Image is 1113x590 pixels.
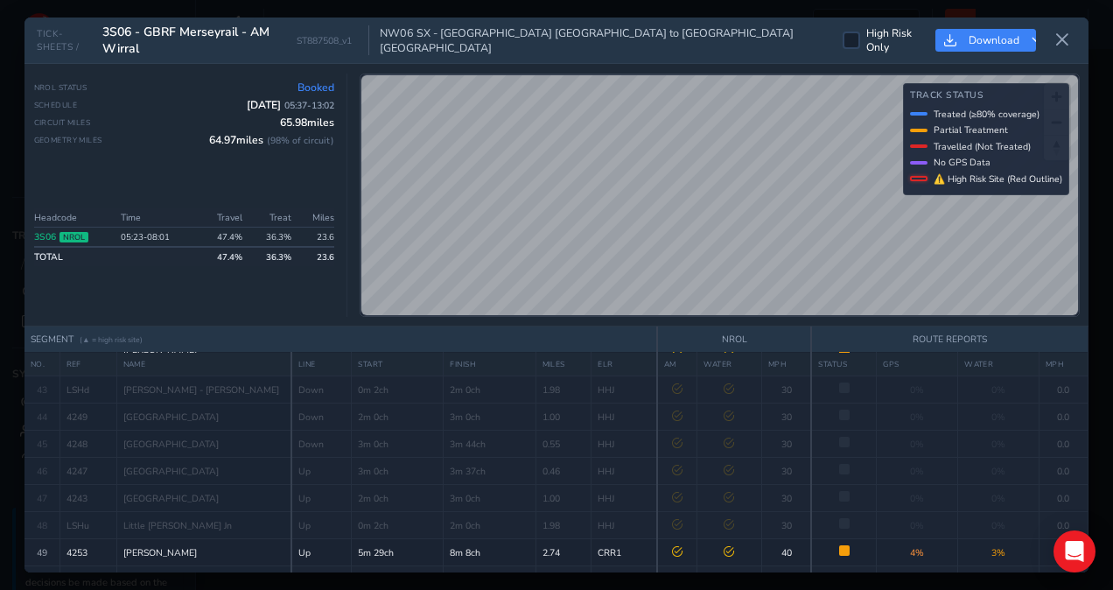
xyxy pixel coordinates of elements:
[762,404,812,431] td: 30
[934,108,1039,121] span: Treated (≥80% coverage)
[910,90,1062,102] h4: Track Status
[1039,404,1088,431] td: 0.0
[762,485,812,512] td: 30
[910,438,924,451] span: 0%
[657,353,696,376] th: AM
[591,376,657,404] td: HHJ
[991,383,1005,397] span: 0%
[1039,485,1088,512] td: 0.0
[910,411,924,424] span: 0%
[934,123,1008,137] span: Partial Treatment
[535,431,591,458] td: 0.55
[591,458,657,485] td: HHJ
[591,485,657,512] td: HHJ
[1053,530,1095,572] div: Open Intercom Messenger
[591,431,657,458] td: HHJ
[535,485,591,512] td: 1.00
[535,458,591,485] td: 0.46
[991,465,1005,478] span: 0%
[284,99,334,112] span: 05:37 - 13:02
[361,75,1079,317] canvas: Map
[444,485,535,512] td: 3m 0ch
[1039,353,1088,376] th: MPH
[280,116,334,130] span: 65.98 miles
[444,458,535,485] td: 3m 37ch
[291,404,352,431] td: Down
[591,404,657,431] td: HHJ
[248,227,297,247] td: 36.3%
[811,327,1088,353] th: ROUTE REPORTS
[991,411,1005,424] span: 0%
[910,519,924,532] span: 0%
[444,353,535,376] th: FINISH
[934,172,1062,186] span: ⚠ High Risk Site (Red Outline)
[991,438,1005,451] span: 0%
[877,353,958,376] th: GPS
[591,512,657,539] td: HHJ
[535,376,591,404] td: 1.98
[198,247,248,266] td: 47.4 %
[352,353,444,376] th: START
[297,227,334,247] td: 23.6
[444,512,535,539] td: 2m 0ch
[991,492,1005,505] span: 0%
[209,133,334,147] span: 64.97 miles
[116,353,291,376] th: NAME
[291,376,352,404] td: Down
[535,404,591,431] td: 1.00
[910,465,924,478] span: 0%
[762,376,812,404] td: 30
[535,512,591,539] td: 1.98
[297,247,334,266] td: 23.6
[1039,512,1088,539] td: 0.0
[657,327,812,353] th: NROL
[762,458,812,485] td: 30
[291,485,352,512] td: Up
[535,353,591,376] th: MILES
[934,140,1031,153] span: Travelled (Not Treated)
[762,353,812,376] th: MPH
[297,208,334,228] th: Miles
[444,376,535,404] td: 2m 0ch
[1039,376,1088,404] td: 0.0
[762,512,812,539] td: 30
[762,431,812,458] td: 30
[958,353,1039,376] th: WATER
[352,512,444,539] td: 0m 2ch
[248,208,297,228] th: Treat
[291,431,352,458] td: Down
[267,134,334,147] span: ( 98 % of circuit)
[198,227,248,247] td: 47.4 %
[1039,458,1088,485] td: 0.0
[248,247,297,266] td: 36.3 %
[352,458,444,485] td: 3m 0ch
[291,353,352,376] th: LINE
[696,353,761,376] th: WATER
[444,404,535,431] td: 3m 0ch
[444,431,535,458] td: 3m 44ch
[910,383,924,397] span: 0%
[934,156,990,169] span: No GPS Data
[352,376,444,404] td: 0m 2ch
[24,327,657,353] th: SEGMENT
[352,431,444,458] td: 3m 0ch
[291,512,352,539] td: Up
[291,458,352,485] td: Up
[591,353,657,376] th: ELR
[811,353,876,376] th: STATUS
[991,519,1005,532] span: 0%
[1039,431,1088,458] td: 0.0
[247,98,334,112] span: [DATE]
[910,492,924,505] span: 0%
[198,208,248,228] th: Travel
[123,383,279,397] span: [PERSON_NAME] - [PERSON_NAME]
[352,404,444,431] td: 2m 0ch
[352,485,444,512] td: 2m 0ch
